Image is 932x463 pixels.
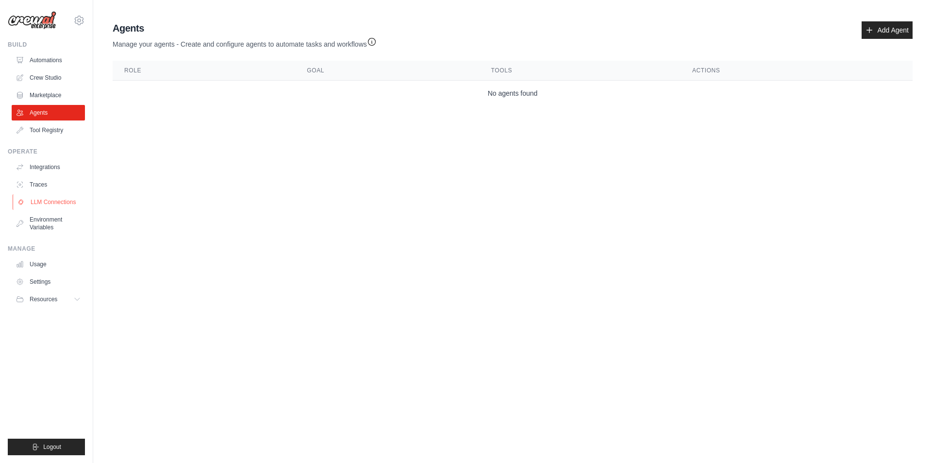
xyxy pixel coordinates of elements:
[681,61,913,81] th: Actions
[12,177,85,192] a: Traces
[8,439,85,455] button: Logout
[12,274,85,290] a: Settings
[295,61,479,81] th: Goal
[13,194,86,210] a: LLM Connections
[30,295,57,303] span: Resources
[8,11,56,30] img: Logo
[12,122,85,138] a: Tool Registry
[480,61,681,81] th: Tools
[12,159,85,175] a: Integrations
[12,257,85,272] a: Usage
[8,245,85,253] div: Manage
[113,35,377,49] p: Manage your agents - Create and configure agents to automate tasks and workflows
[113,21,377,35] h2: Agents
[113,81,913,106] td: No agents found
[12,70,85,86] a: Crew Studio
[43,443,61,451] span: Logout
[862,21,913,39] a: Add Agent
[113,61,295,81] th: Role
[12,212,85,235] a: Environment Variables
[8,41,85,49] div: Build
[12,105,85,120] a: Agents
[12,52,85,68] a: Automations
[8,148,85,155] div: Operate
[12,87,85,103] a: Marketplace
[12,292,85,307] button: Resources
